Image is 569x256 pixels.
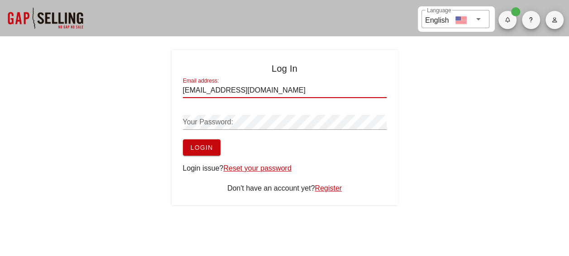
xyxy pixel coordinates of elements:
div: Don't have an account yet? [183,183,387,194]
label: Language [427,7,451,14]
a: Register [315,184,342,192]
span: Login [190,144,213,151]
input: Enter email [183,83,387,98]
div: Login issue? [183,163,387,174]
h4: Log In [183,61,387,76]
div: English [425,13,449,26]
button: Login [183,139,220,156]
label: Email address: [183,78,219,84]
a: Reset your password [223,164,291,172]
span: Badge [511,7,520,16]
div: LanguageEnglish [421,10,489,28]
